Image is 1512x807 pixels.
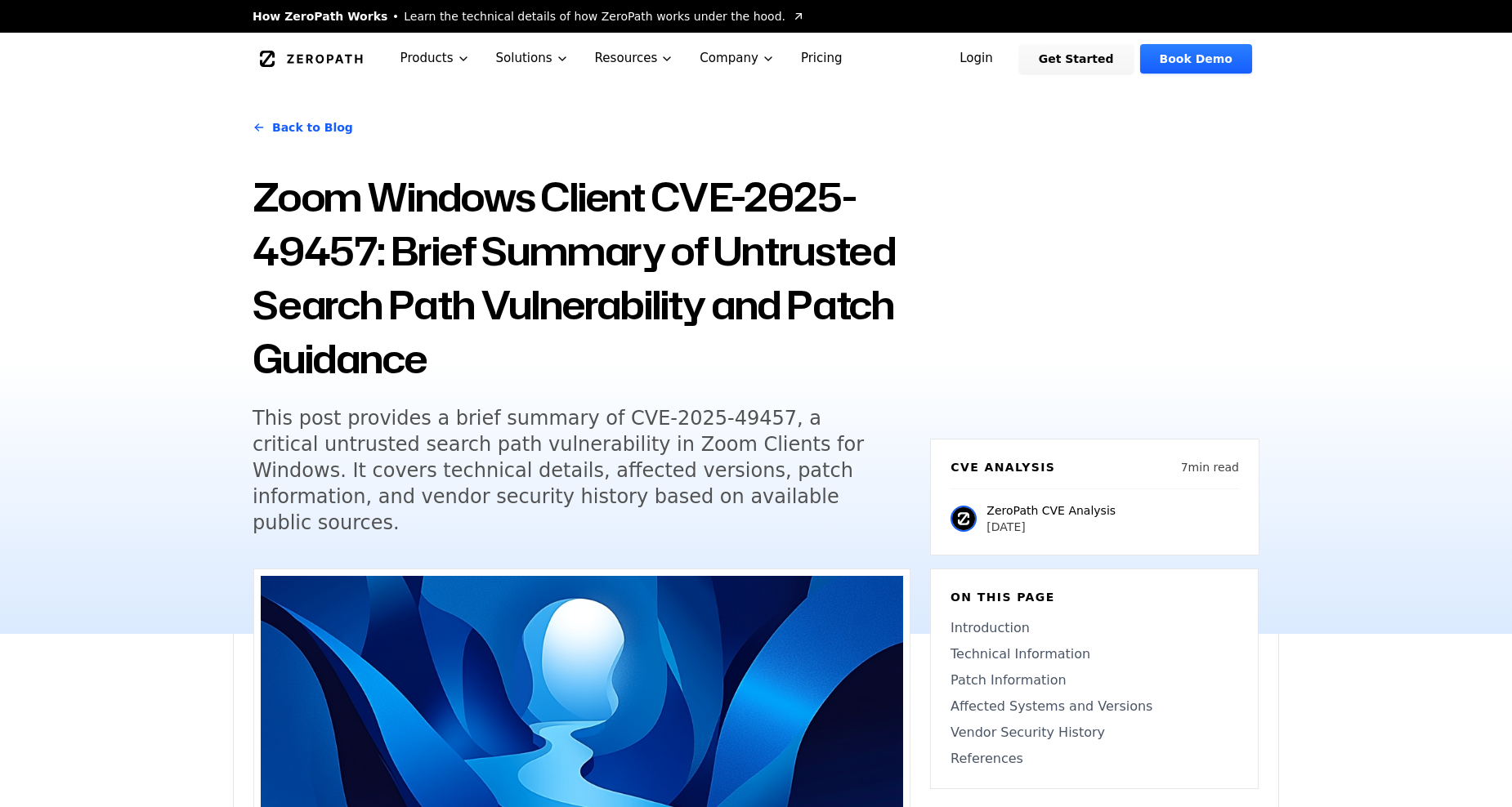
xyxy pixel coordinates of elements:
[940,44,1013,74] a: Login
[951,723,1238,742] a: Vendor Security History
[233,33,1279,84] nav: Global
[253,105,353,150] a: Back to Blog
[253,405,880,536] h5: This post provides a brief summary of CVE-2025-49457, a critical untrusted search path vulnerabil...
[1140,44,1252,74] a: Book Demo
[1181,459,1239,475] p: 7 min read
[951,589,1238,605] h6: On this page
[253,170,910,386] h1: Zoom Windows Client CVE-2025-49457: Brief Summary of Untrusted Search Path Vulnerability and Patc...
[951,697,1238,716] a: Affected Systems and Versions
[951,671,1238,690] a: Patch Information
[951,618,1238,638] a: Introduction
[1019,44,1134,74] a: Get Started
[253,8,387,25] span: How ZeroPath Works
[951,749,1238,769] a: References
[387,33,483,84] button: Products
[986,519,1116,535] p: [DATE]
[986,502,1116,519] p: ZeroPath CVE Analysis
[788,33,856,84] a: Pricing
[483,33,582,84] button: Solutions
[951,459,1055,475] h6: CVE Analysis
[582,33,687,84] button: Resources
[951,644,1238,664] a: Technical Information
[253,8,805,25] a: How ZeroPath WorksLearn the technical details of how ZeroPath works under the hood.
[404,8,785,25] span: Learn the technical details of how ZeroPath works under the hood.
[687,33,788,84] button: Company
[951,506,977,532] img: ZeroPath CVE Analysis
